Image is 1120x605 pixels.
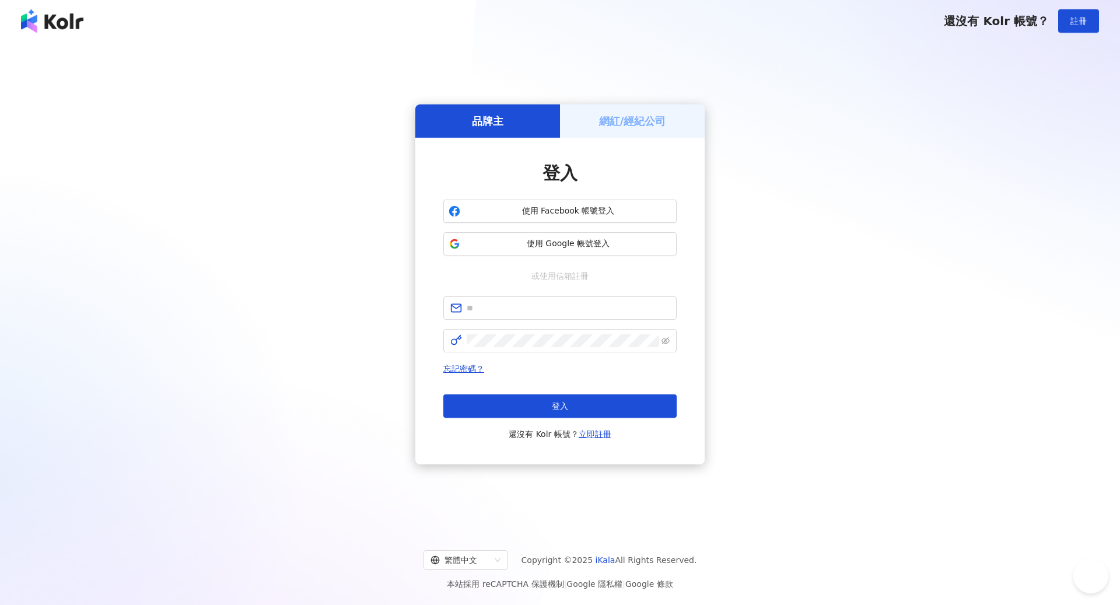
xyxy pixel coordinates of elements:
[566,579,622,589] a: Google 隱私權
[1073,558,1108,593] iframe: Help Scout Beacon - Open
[447,577,673,591] span: 本站採用 reCAPTCHA 保護機制
[599,114,666,128] h5: 網紅/經紀公司
[596,555,615,565] a: iKala
[1070,16,1087,26] span: 註冊
[443,232,677,256] button: 使用 Google 帳號登入
[944,14,1049,28] span: 還沒有 Kolr 帳號？
[661,337,670,345] span: eye-invisible
[465,238,671,250] span: 使用 Google 帳號登入
[521,553,697,567] span: Copyright © 2025 All Rights Reserved.
[542,163,577,183] span: 登入
[552,401,568,411] span: 登入
[509,427,611,441] span: 還沒有 Kolr 帳號？
[21,9,83,33] img: logo
[625,579,673,589] a: Google 條款
[579,429,611,439] a: 立即註冊
[443,200,677,223] button: 使用 Facebook 帳號登入
[1058,9,1099,33] button: 註冊
[465,205,671,217] span: 使用 Facebook 帳號登入
[443,364,484,373] a: 忘記密碼？
[430,551,490,569] div: 繁體中文
[523,270,597,282] span: 或使用信箱註冊
[472,114,503,128] h5: 品牌主
[622,579,625,589] span: |
[564,579,567,589] span: |
[443,394,677,418] button: 登入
